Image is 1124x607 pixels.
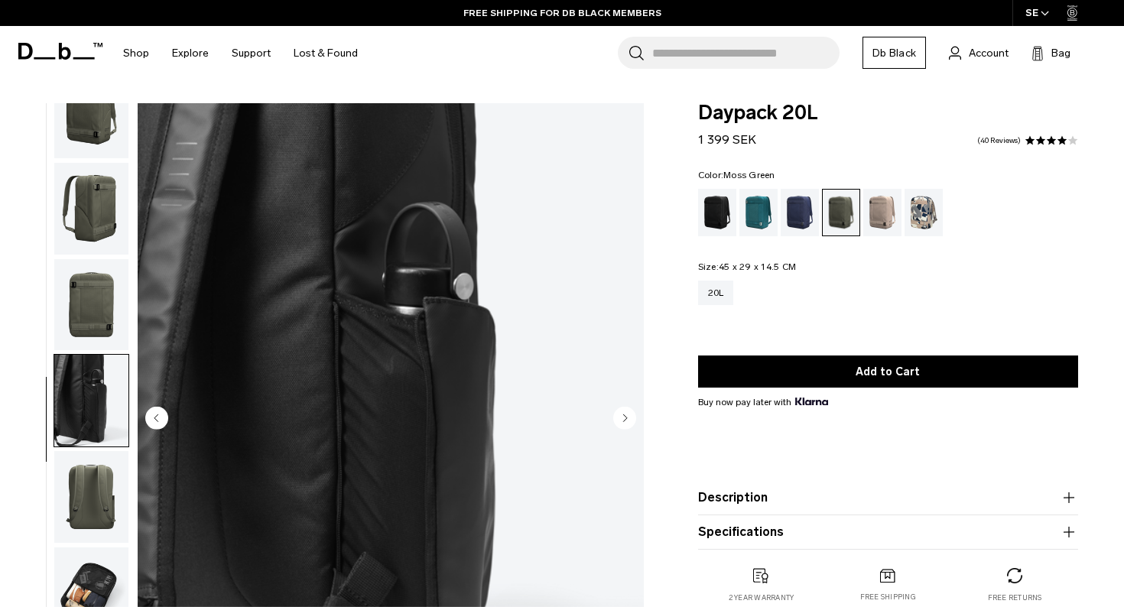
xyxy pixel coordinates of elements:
img: Daypack 20L Moss Green [54,67,128,158]
legend: Color: [698,170,775,180]
a: Moss Green [822,189,860,236]
a: FREE SHIPPING FOR DB BLACK MEMBERS [463,6,661,20]
button: Description [698,489,1078,507]
a: Support [232,26,271,80]
p: Free returns [988,592,1042,603]
img: Daypack 20L Moss Green [54,259,128,351]
button: Specifications [698,523,1078,541]
legend: Size: [698,262,797,271]
a: Midnight Teal [739,189,778,236]
a: Account [949,44,1009,62]
a: Line Cluster [905,189,943,236]
p: Free shipping [860,592,916,602]
img: Daypack 20L Moss Green [54,355,128,446]
span: Daypack 20L [698,103,1078,123]
a: 20L [698,281,734,305]
span: Bag [1051,45,1070,61]
button: Daypack 20L Moss Green [54,66,129,159]
p: 2 year warranty [729,592,794,603]
button: Bag [1031,44,1070,62]
img: Daypack 20L Moss Green [54,163,128,255]
a: 40 reviews [977,137,1021,144]
button: Next slide [613,406,636,432]
nav: Main Navigation [112,26,369,80]
a: Lost & Found [294,26,358,80]
button: Daypack 20L Moss Green [54,258,129,352]
button: Daypack 20L Moss Green [54,162,129,255]
span: 45 x 29 x 14.5 CM [719,261,796,272]
button: Previous slide [145,406,168,432]
span: Account [969,45,1009,61]
a: Shop [123,26,149,80]
img: Daypack 20L Moss Green [54,451,128,543]
button: Daypack 20L Moss Green [54,450,129,544]
span: Moss Green [723,170,775,180]
button: Daypack 20L Moss Green [54,354,129,447]
span: Buy now pay later with [698,395,828,409]
a: Db Black [862,37,926,69]
a: Blue Hour [781,189,819,236]
span: 1 399 SEK [698,132,756,147]
button: Add to Cart [698,355,1078,388]
a: Fogbow Beige [863,189,901,236]
a: Black Out [698,189,736,236]
a: Explore [172,26,209,80]
img: {"height" => 20, "alt" => "Klarna"} [795,398,828,405]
